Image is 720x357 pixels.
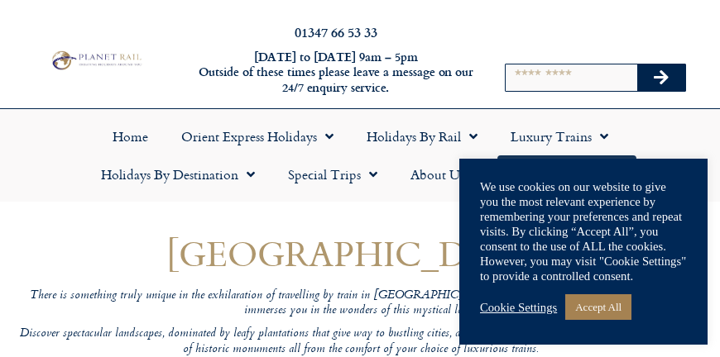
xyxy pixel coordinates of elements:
a: Special Trips [271,155,394,193]
div: We use cookies on our website to give you the most relevant experience by remembering your prefer... [480,179,687,283]
p: There is something truly unique in the exhilaration of travelling by train in [GEOGRAPHIC_DATA], ... [16,288,705,319]
a: Holidays by Rail [350,117,494,155]
a: Orient Express Holidays [165,117,350,155]
a: Holidays by Destination [84,155,271,193]
a: Home [96,117,165,155]
h1: [GEOGRAPHIC_DATA] [16,234,705,273]
h6: [DATE] to [DATE] 9am – 5pm Outside of these times please leave a message on our 24/7 enquiry serv... [196,50,476,96]
a: Luxury Trains [494,117,625,155]
a: Accept All [565,294,631,320]
button: Search [637,64,685,91]
a: 01347 66 53 33 [295,22,377,41]
p: Discover spectacular landscapes, dominated by leafy plantations that give way to bustling cities,... [16,326,705,357]
a: About Us [394,155,497,193]
nav: Menu [8,117,712,193]
a: Start your Journey [497,155,636,193]
a: Cookie Settings [480,300,557,315]
img: Planet Rail Train Holidays Logo [48,49,145,73]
